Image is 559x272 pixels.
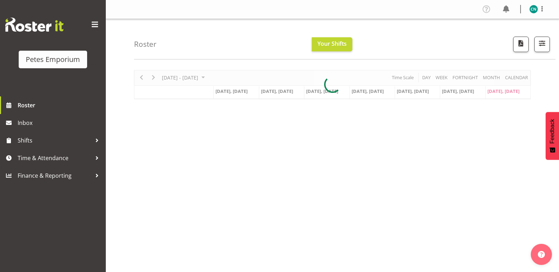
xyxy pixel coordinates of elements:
span: Time & Attendance [18,153,92,163]
span: Inbox [18,118,102,128]
span: Feedback [549,119,555,144]
h4: Roster [134,40,157,48]
div: Petes Emporium [26,54,80,65]
span: Your Shifts [317,40,347,48]
button: Feedback - Show survey [546,112,559,160]
img: christine-neville11214.jpg [529,5,538,13]
button: Filter Shifts [534,37,550,52]
img: Rosterit website logo [5,18,63,32]
button: Your Shifts [312,37,352,51]
span: Finance & Reporting [18,170,92,181]
span: Roster [18,100,102,110]
span: Shifts [18,135,92,146]
button: Download a PDF of the roster according to the set date range. [513,37,529,52]
img: help-xxl-2.png [538,251,545,258]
